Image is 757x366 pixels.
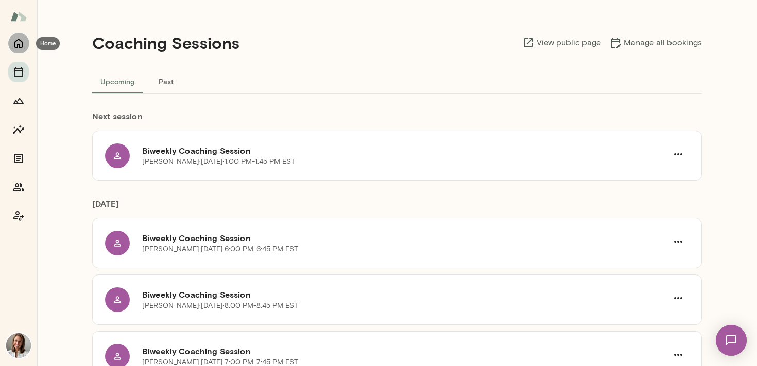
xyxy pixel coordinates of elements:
h6: Biweekly Coaching Session [142,345,667,357]
button: Members [8,177,29,197]
h4: Coaching Sessions [92,33,239,52]
h6: Next session [92,110,702,131]
a: View public page [522,36,601,49]
p: [PERSON_NAME] · [DATE] · 8:00 PM-8:45 PM EST [142,301,298,311]
img: Andrea Mayendia [6,333,31,358]
button: Upcoming [92,69,143,94]
a: Manage all bookings [609,36,702,49]
p: [PERSON_NAME] · [DATE] · 6:00 PM-6:45 PM EST [142,244,298,254]
img: Mento [10,7,27,26]
div: Home [36,37,60,50]
button: Home [8,33,29,53]
p: [PERSON_NAME] · [DATE] · 1:00 PM-1:45 PM EST [142,157,295,167]
button: Coach app [8,206,29,226]
button: Sessions [8,62,29,82]
button: Insights [8,119,29,140]
h6: Biweekly Coaching Session [142,232,667,244]
div: basic tabs example [92,69,702,94]
h6: Biweekly Coaching Session [142,288,667,301]
button: Past [143,69,189,94]
button: Growth Plan [8,90,29,111]
h6: [DATE] [92,197,702,218]
h6: Biweekly Coaching Session [142,144,667,157]
button: Documents [8,148,29,169]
